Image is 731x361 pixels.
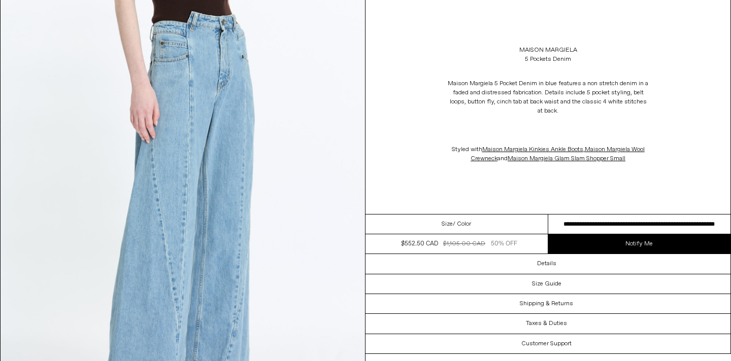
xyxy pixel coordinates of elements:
[482,146,583,154] a: Maison Margiela Kinkies Ankle Boots
[453,220,471,229] span: / Color
[520,300,573,307] h3: Shipping & Returns
[452,146,645,163] span: Styled with , and
[519,46,577,55] a: Maison Margiela
[532,280,561,287] h3: Size Guide
[401,239,438,248] div: $552.50 CAD
[548,234,731,254] a: Notify Me
[526,320,567,327] h3: Taxes & Duties
[537,260,556,267] h3: Details
[491,239,517,248] div: 50% OFF
[443,239,485,248] div: $1,105.00 CAD
[525,55,571,64] div: 5 Pockets Denim
[521,340,572,347] h3: Customer Support
[442,220,453,229] span: Size
[447,74,650,121] p: Maison Margiela 5 Pocket Denim in blue features a non stretch denim in a faded and distressed fab...
[508,155,625,163] a: Maison Margiela Glam Slam Shopper Small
